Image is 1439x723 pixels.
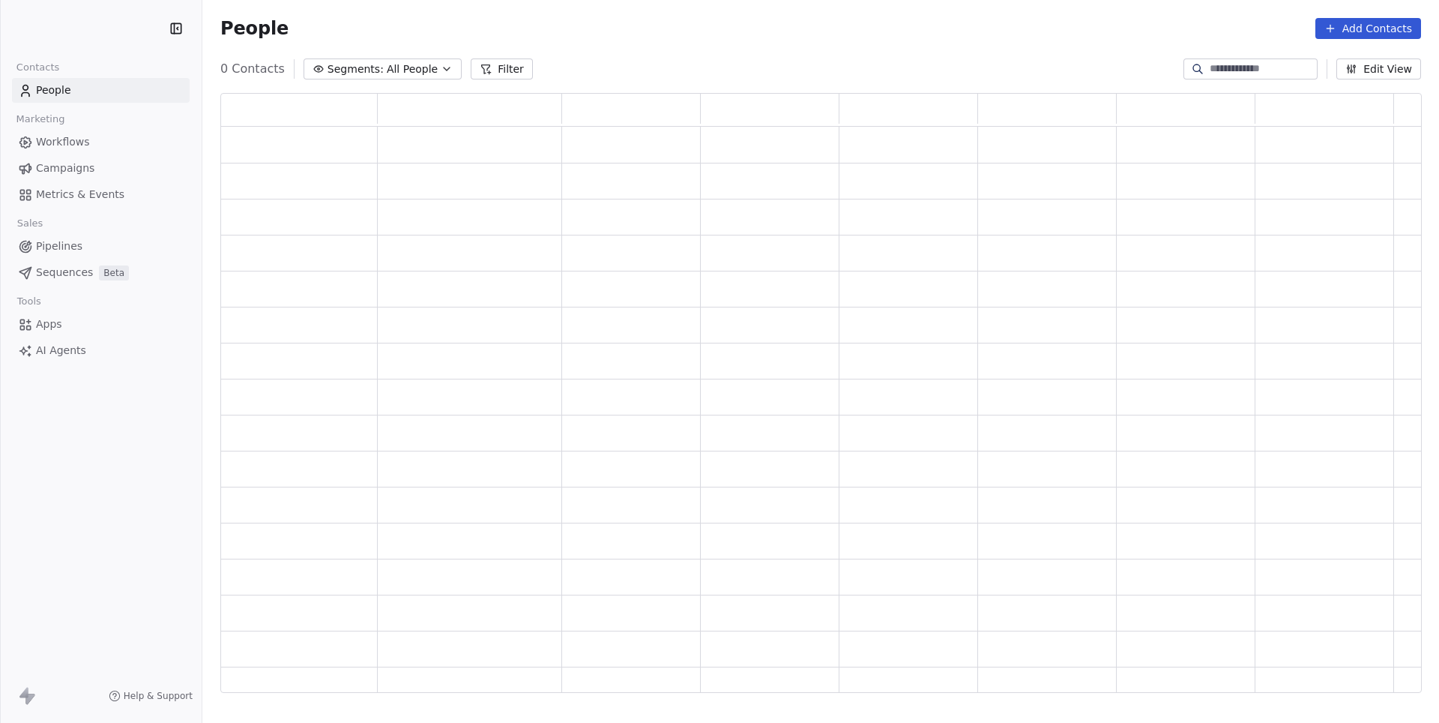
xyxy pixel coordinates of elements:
[471,58,533,79] button: Filter
[124,690,193,702] span: Help & Support
[387,61,438,77] span: All People
[12,312,190,337] a: Apps
[12,156,190,181] a: Campaigns
[109,690,193,702] a: Help & Support
[328,61,384,77] span: Segments:
[12,130,190,154] a: Workflows
[12,78,190,103] a: People
[10,108,71,130] span: Marketing
[99,265,129,280] span: Beta
[36,160,94,176] span: Campaigns
[36,134,90,150] span: Workflows
[1315,18,1421,39] button: Add Contacts
[36,82,71,98] span: People
[36,238,82,254] span: Pipelines
[12,338,190,363] a: AI Agents
[220,60,285,78] span: 0 Contacts
[1336,58,1421,79] button: Edit View
[36,265,93,280] span: Sequences
[12,234,190,259] a: Pipelines
[12,260,190,285] a: SequencesBeta
[36,187,124,202] span: Metrics & Events
[10,212,49,235] span: Sales
[10,56,66,79] span: Contacts
[12,182,190,207] a: Metrics & Events
[36,343,86,358] span: AI Agents
[10,290,47,313] span: Tools
[220,17,289,40] span: People
[36,316,62,332] span: Apps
